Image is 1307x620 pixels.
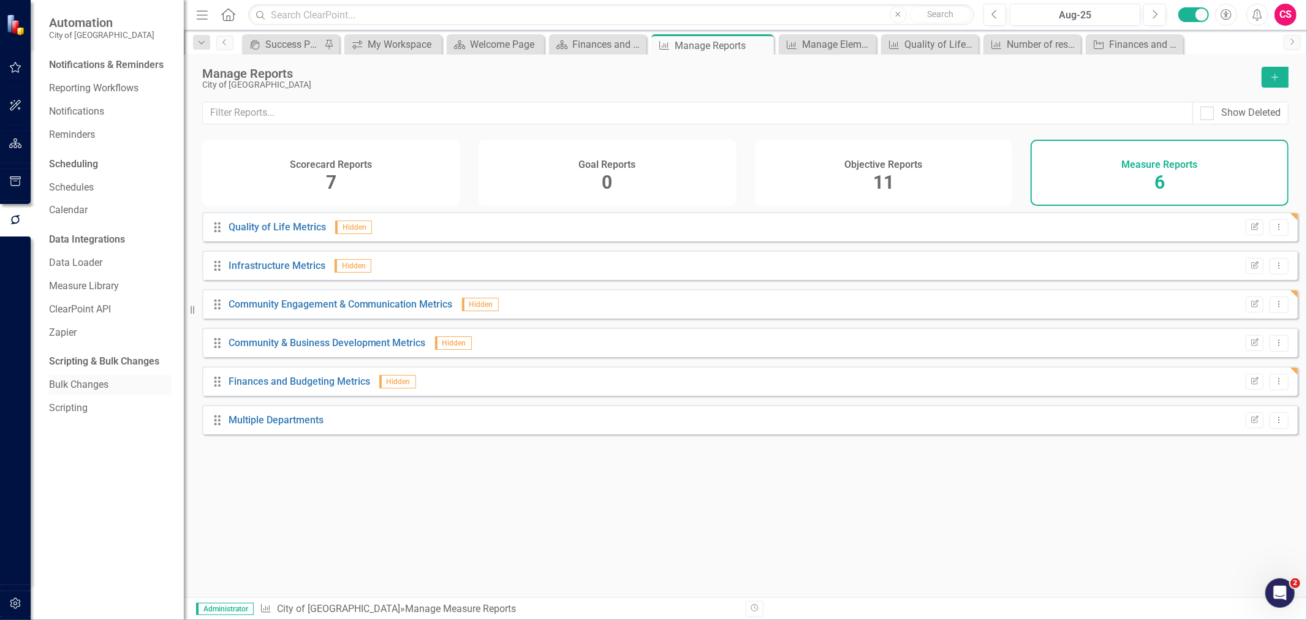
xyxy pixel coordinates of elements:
[1109,37,1180,52] div: Finances and Budgeting Updates
[1089,37,1180,52] a: Finances and Budgeting Updates
[49,30,154,40] small: City of [GEOGRAPHIC_DATA]
[49,378,172,392] a: Bulk Changes
[49,81,172,96] a: Reporting Workflows
[49,105,172,119] a: Notifications
[277,603,400,614] a: City of [GEOGRAPHIC_DATA]
[49,279,172,293] a: Measure Library
[1014,8,1136,23] div: Aug-25
[435,336,472,350] span: Hidden
[260,602,737,616] div: » Manage Measure Reports
[552,37,643,52] a: Finances and Budgeting Council Report
[462,298,499,311] span: Hidden
[49,157,98,172] div: Scheduling
[347,37,439,52] a: My Workspace
[904,37,976,52] div: Quality of Life Metrics
[844,159,922,170] h4: Objective Reports
[49,181,172,195] a: Schedules
[248,4,974,26] input: Search ClearPoint...
[49,326,172,340] a: Zapier
[873,172,894,193] span: 11
[782,37,873,52] a: Manage Elements
[1007,37,1078,52] div: Number of resident complaints regarding panhandling
[675,38,771,53] div: Manage Reports
[368,37,439,52] div: My Workspace
[49,303,172,317] a: ClearPoint API
[6,14,28,36] img: ClearPoint Strategy
[927,9,953,19] span: Search
[290,159,372,170] h4: Scorecard Reports
[335,259,371,273] span: Hidden
[802,37,873,52] div: Manage Elements
[229,221,326,233] a: Quality of Life Metrics
[196,603,254,615] span: Administrator
[379,375,416,388] span: Hidden
[602,172,613,193] span: 0
[229,376,370,387] a: Finances and Budgeting Metrics
[49,203,172,217] a: Calendar
[229,337,426,349] a: Community & Business Development Metrics
[884,37,976,52] a: Quality of Life Metrics
[49,233,125,247] div: Data Integrations
[470,37,541,52] div: Welcome Page
[1010,4,1140,26] button: Aug-25
[1265,578,1295,608] iframe: Intercom live chat
[1275,4,1297,26] button: CS
[229,414,324,426] a: Multiple Departments
[1154,172,1165,193] span: 6
[49,128,172,142] a: Reminders
[202,102,1193,124] input: Filter Reports...
[229,260,325,271] a: Infrastructure Metrics
[572,37,643,52] div: Finances and Budgeting Council Report
[326,172,336,193] span: 7
[335,221,372,234] span: Hidden
[49,355,159,369] div: Scripting & Bulk Changes
[49,58,164,72] div: Notifications & Reminders
[49,15,154,30] span: Automation
[910,6,971,23] button: Search
[202,67,1249,80] div: Manage Reports
[49,256,172,270] a: Data Loader
[1122,159,1198,170] h4: Measure Reports
[1221,106,1281,120] div: Show Deleted
[265,37,321,52] div: Success Portal
[202,80,1249,89] div: City of [GEOGRAPHIC_DATA]
[49,401,172,415] a: Scripting
[987,37,1078,52] a: Number of resident complaints regarding panhandling
[229,298,453,310] a: Community Engagement & Communication Metrics
[1290,578,1300,588] span: 2
[245,37,321,52] a: Success Portal
[579,159,636,170] h4: Goal Reports
[450,37,541,52] a: Welcome Page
